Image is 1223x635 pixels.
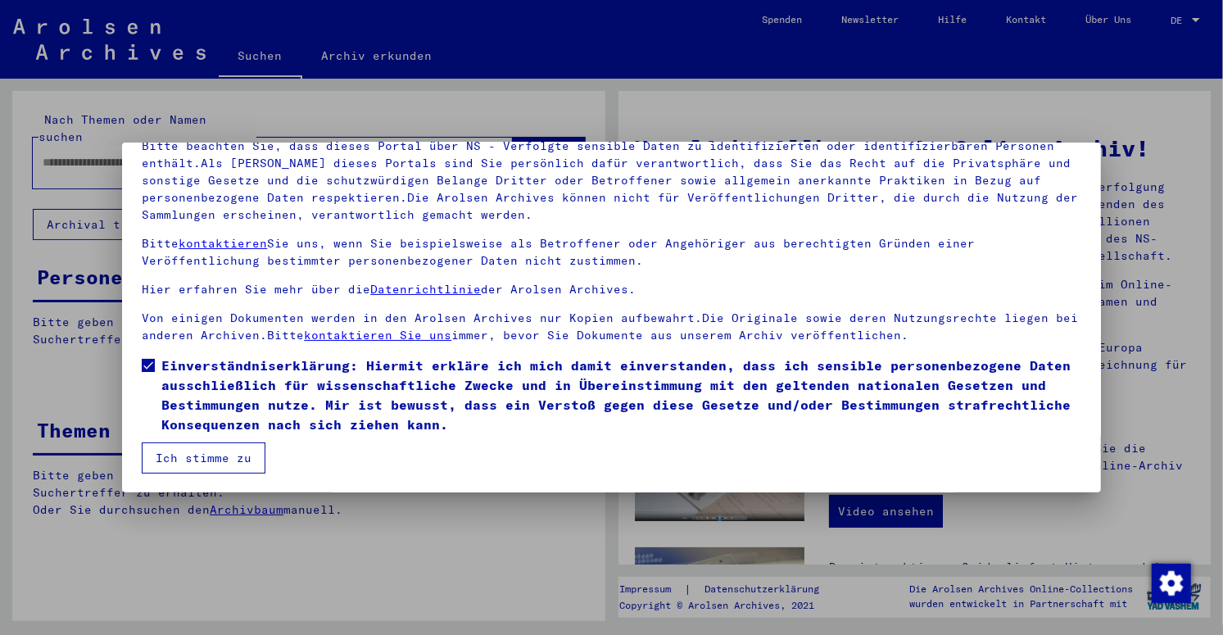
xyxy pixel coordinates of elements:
[1151,563,1190,602] div: Zustimmung ändern
[142,310,1080,344] p: Von einigen Dokumenten werden in den Arolsen Archives nur Kopien aufbewahrt.Die Originale sowie d...
[370,282,481,297] a: Datenrichtlinie
[142,235,1080,270] p: Bitte Sie uns, wenn Sie beispielsweise als Betroffener oder Angehöriger aus berechtigten Gründen ...
[304,328,451,342] a: kontaktieren Sie uns
[161,356,1080,434] span: Einverständniserklärung: Hiermit erkläre ich mich damit einverstanden, dass ich sensible personen...
[1152,564,1191,603] img: Zustimmung ändern
[142,138,1080,224] p: Bitte beachten Sie, dass dieses Portal über NS - Verfolgte sensible Daten zu identifizierten oder...
[142,442,265,474] button: Ich stimme zu
[142,281,1080,298] p: Hier erfahren Sie mehr über die der Arolsen Archives.
[179,236,267,251] a: kontaktieren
